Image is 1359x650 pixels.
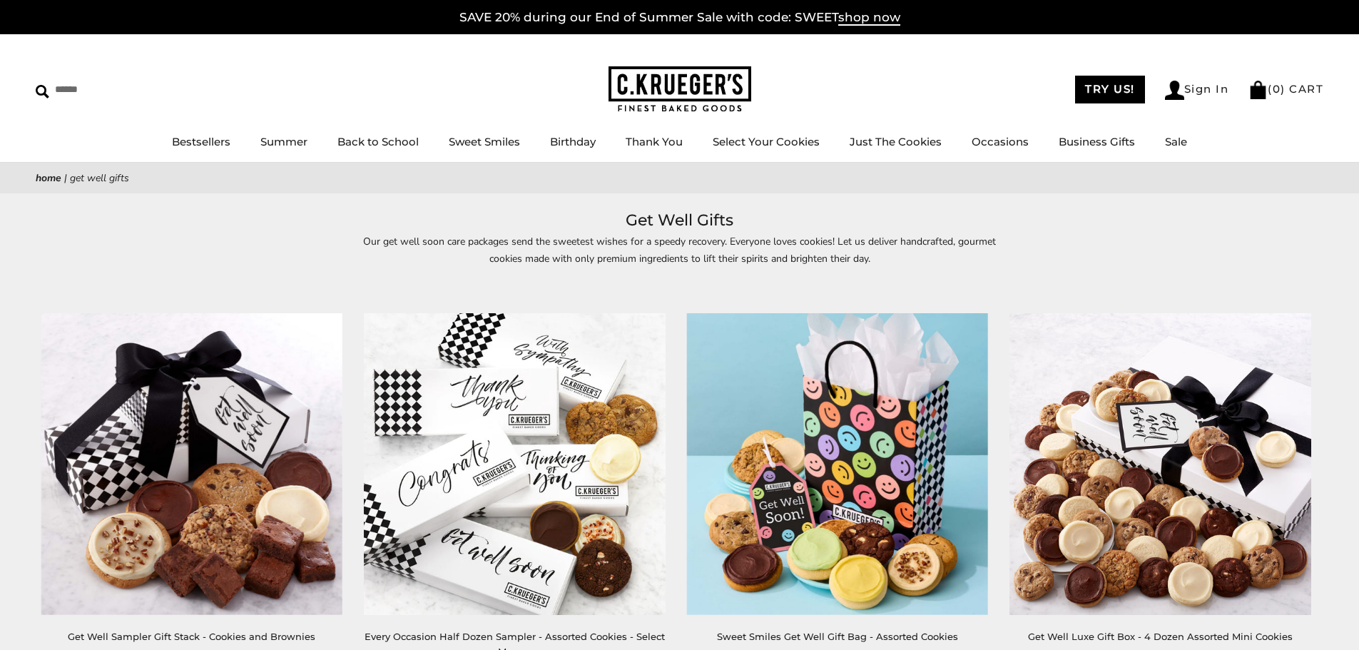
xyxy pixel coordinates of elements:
[352,233,1008,266] p: Our get well soon care packages send the sweetest wishes for a speedy recovery. Everyone loves co...
[626,135,683,148] a: Thank You
[972,135,1029,148] a: Occasions
[687,313,988,614] img: Sweet Smiles Get Well Gift Bag - Assorted Cookies
[1075,76,1145,103] a: TRY US!
[36,85,49,98] img: Search
[36,171,61,185] a: Home
[713,135,820,148] a: Select Your Cookies
[1028,631,1293,642] a: Get Well Luxe Gift Box - 4 Dozen Assorted Mini Cookies
[172,135,230,148] a: Bestsellers
[550,135,596,148] a: Birthday
[70,171,129,185] span: Get Well Gifts
[337,135,419,148] a: Back to School
[717,631,958,642] a: Sweet Smiles Get Well Gift Bag - Assorted Cookies
[1009,313,1310,614] img: Get Well Luxe Gift Box - 4 Dozen Assorted Mini Cookies
[1273,82,1281,96] span: 0
[260,135,307,148] a: Summer
[449,135,520,148] a: Sweet Smiles
[459,10,900,26] a: SAVE 20% during our End of Summer Sale with code: SWEETshop now
[1165,81,1184,100] img: Account
[609,66,751,113] img: C.KRUEGER'S
[1165,135,1187,148] a: Sale
[68,631,315,642] a: Get Well Sampler Gift Stack - Cookies and Brownies
[838,10,900,26] span: shop now
[1059,135,1135,148] a: Business Gifts
[1165,81,1229,100] a: Sign In
[41,313,342,614] img: Get Well Sampler Gift Stack - Cookies and Brownies
[364,313,665,614] img: Every Occasion Half Dozen Sampler - Assorted Cookies - Select a Message
[1248,81,1268,99] img: Bag
[36,78,205,101] input: Search
[57,208,1302,233] h1: Get Well Gifts
[36,170,1323,186] nav: breadcrumbs
[1248,82,1323,96] a: (0) CART
[64,171,67,185] span: |
[850,135,942,148] a: Just The Cookies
